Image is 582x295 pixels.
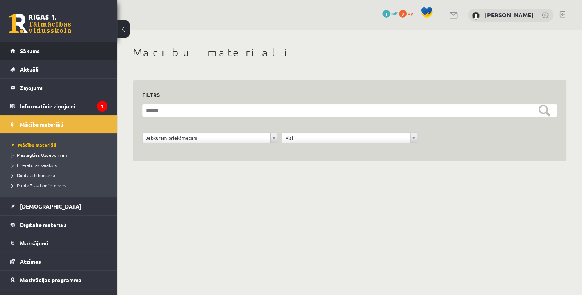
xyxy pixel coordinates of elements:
a: Pieslēgties Uzdevumiem [12,151,109,158]
a: 0 xp [399,10,417,16]
img: Tomass Niks Jansons [472,12,480,20]
span: Atzīmes [20,258,41,265]
a: Jebkuram priekšmetam [143,133,277,143]
span: 0 [399,10,407,18]
a: Publicētas konferences [12,182,109,189]
a: Atzīmes [10,252,107,270]
span: Mācību materiāli [12,142,57,148]
span: Literatūras saraksts [12,162,57,168]
span: [DEMOGRAPHIC_DATA] [20,203,81,210]
a: Digitālā bibliotēka [12,172,109,179]
span: xp [408,10,413,16]
span: Jebkuram priekšmetam [146,133,267,143]
h1: Mācību materiāli [133,46,566,59]
span: mP [391,10,398,16]
a: 1 mP [382,10,398,16]
span: Sākums [20,47,40,54]
a: [PERSON_NAME] [485,11,534,19]
a: Mācību materiāli [12,141,109,148]
legend: Ziņojumi [20,79,107,97]
a: Mācību materiāli [10,115,107,133]
a: Maksājumi [10,234,107,252]
a: Literatūras saraksts [12,162,109,169]
span: Visi [285,133,407,143]
a: [DEMOGRAPHIC_DATA] [10,197,107,215]
a: Motivācijas programma [10,271,107,289]
h3: Filtrs [142,90,548,100]
span: Publicētas konferences [12,182,66,189]
a: Sākums [10,42,107,60]
a: Aktuāli [10,60,107,78]
legend: Maksājumi [20,234,107,252]
a: Digitālie materiāli [10,216,107,234]
a: Ziņojumi [10,79,107,97]
span: Digitālie materiāli [20,221,66,228]
legend: Informatīvie ziņojumi [20,97,107,115]
span: Digitālā bibliotēka [12,172,55,178]
a: Visi [282,133,417,143]
span: Aktuāli [20,66,39,73]
span: Pieslēgties Uzdevumiem [12,152,68,158]
a: Informatīvie ziņojumi1 [10,97,107,115]
span: 1 [382,10,390,18]
span: Mācību materiāli [20,121,63,128]
a: Rīgas 1. Tālmācības vidusskola [9,14,71,33]
i: 1 [97,101,107,112]
span: Motivācijas programma [20,276,82,283]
